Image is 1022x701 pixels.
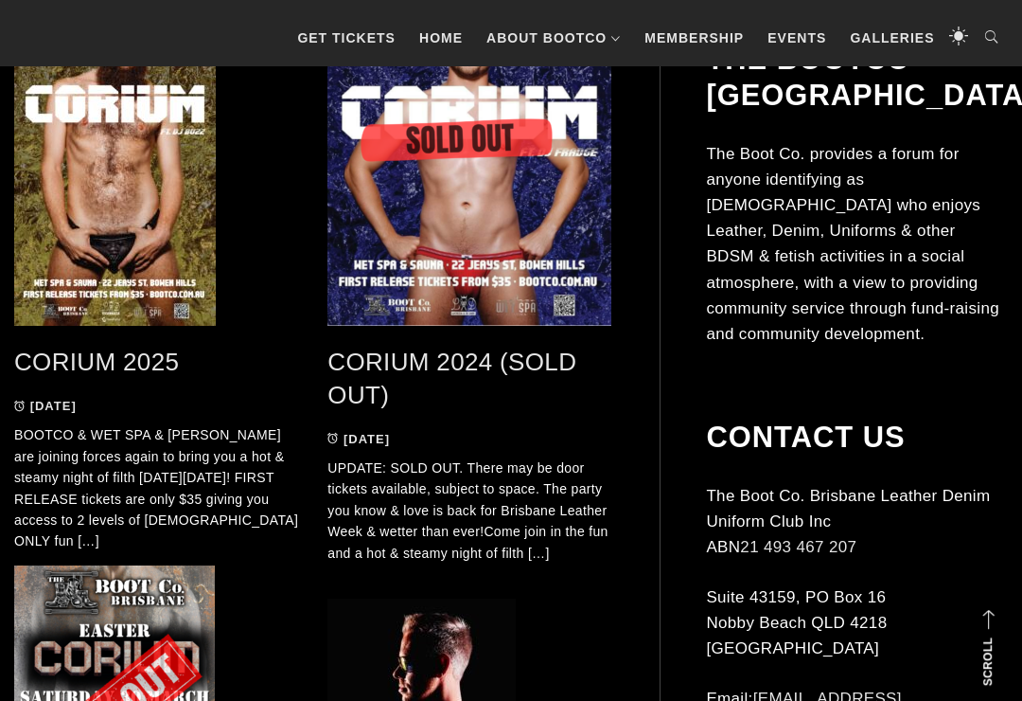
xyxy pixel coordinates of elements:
[706,483,1008,561] p: The Boot Co. Brisbane Leather Denim Uniform Club Inc ABN
[740,538,856,556] a: 21 493 467 207
[14,399,77,413] a: [DATE]
[14,424,299,551] p: BOOTCO & WET SPA & [PERSON_NAME] are joining forces again to bring you a hot & steamy night of fi...
[758,9,836,66] a: Events
[635,9,753,66] a: Membership
[30,399,77,413] time: [DATE]
[706,420,1008,455] h2: Contact Us
[14,348,179,376] a: CORIUM 2025
[706,141,1008,348] p: The Boot Co. provides a forum for anyone identifying as [DEMOGRAPHIC_DATA] who enjoys Leather, De...
[344,432,390,446] time: [DATE]
[477,9,630,66] a: About BootCo
[327,348,576,409] a: CORIUM 2024 (SOLD OUT)
[327,432,390,446] a: [DATE]
[706,42,1008,112] h2: The BootCo [GEOGRAPHIC_DATA]
[410,9,472,66] a: Home
[288,9,405,66] a: GET TICKETS
[327,458,612,564] p: UPDATE: SOLD OUT. There may be door tickets available, subject to space. The party you know & lov...
[706,584,1008,662] p: Suite 43159, PO Box 16 Nobby Beach QLD 4218 [GEOGRAPHIC_DATA]
[981,638,995,686] strong: Scroll
[840,9,943,66] a: Galleries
